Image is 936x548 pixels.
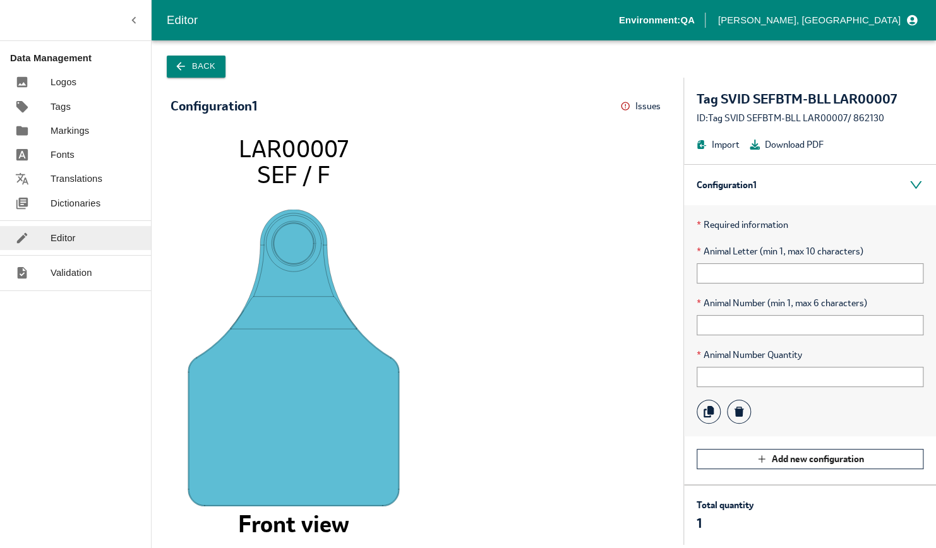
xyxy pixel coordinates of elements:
[51,75,76,89] p: Logos
[697,498,753,512] p: Total quantity
[51,196,100,210] p: Dictionaries
[697,111,923,125] div: ID: Tag SVID SEFBTM-BLL LAR00007 / 862130
[239,134,348,164] tspan: LAR00007
[697,244,923,258] span: Animal Letter
[718,13,901,27] p: [PERSON_NAME], [GEOGRAPHIC_DATA]
[760,244,863,258] span: (min 1, max 10 characters)
[697,296,923,310] span: Animal Number
[697,449,923,469] button: Add new configuration
[167,56,225,78] button: Back
[167,11,619,30] div: Editor
[51,100,71,114] p: Tags
[51,124,89,138] p: Markings
[767,296,867,310] span: (min 1, max 6 characters)
[697,138,740,152] button: Import
[697,218,923,232] p: Required information
[697,515,753,532] p: 1
[51,172,102,186] p: Translations
[619,13,695,27] p: Environment: QA
[257,160,330,189] tspan: SEF / F
[697,90,923,108] div: Tag SVID SEFBTM-BLL LAR00007
[51,231,76,245] p: Editor
[171,99,257,113] div: Configuration 1
[684,165,936,205] div: Configuration 1
[238,509,349,539] tspan: Front view
[697,348,923,362] span: Animal Number Quantity
[51,148,75,162] p: Fonts
[51,266,92,280] p: Validation
[620,97,664,116] button: Issues
[750,138,824,152] button: Download PDF
[713,9,921,31] button: profile
[10,51,151,65] p: Data Management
